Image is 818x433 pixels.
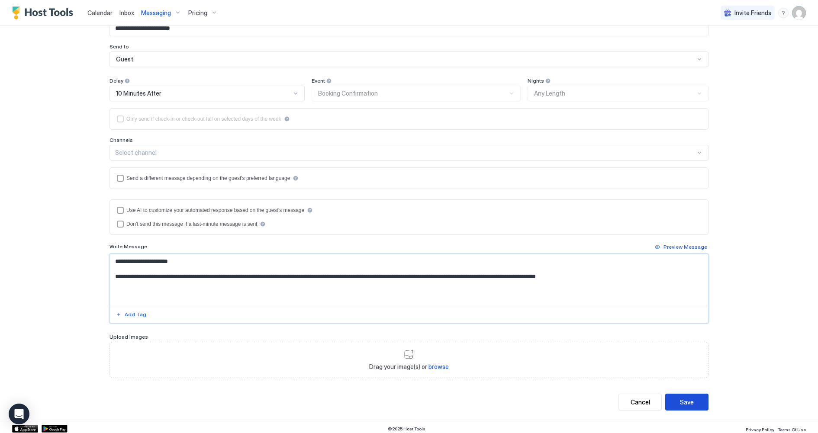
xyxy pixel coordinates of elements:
span: 10 Minutes After [116,90,161,97]
a: Host Tools Logo [12,6,77,19]
span: browse [428,363,449,370]
span: Event [312,77,325,84]
textarea: Input Field [110,254,709,306]
a: App Store [12,425,38,433]
div: Open Intercom Messenger [9,404,29,424]
span: Delay [109,77,123,84]
span: Drag your image(s) or [369,363,449,371]
span: Invite Friends [734,9,771,17]
span: Terms Of Use [778,427,806,432]
div: Select channel [115,149,696,157]
div: useAI [117,207,701,214]
div: Add Tag [125,311,146,318]
button: Add Tag [115,309,148,320]
div: menu [778,8,789,18]
input: Input Field [110,21,708,36]
div: Don't send this message if a last-minute message is sent [126,221,257,227]
div: isLimited [117,115,701,122]
span: Pricing [188,9,207,17]
span: Inbox [119,9,134,16]
span: Write Message [109,243,147,250]
div: User profile [792,6,806,20]
div: Save [680,398,694,407]
span: Calendar [87,9,113,16]
span: Guest [116,55,133,63]
span: Messaging [141,9,171,17]
button: Save [665,394,709,411]
span: © 2025 Host Tools [388,426,425,432]
div: disableIfLastMinute [117,221,701,228]
div: Preview Message [663,243,707,251]
button: Cancel [618,394,662,411]
span: Privacy Policy [746,427,774,432]
a: Inbox [119,8,134,17]
span: Send to [109,43,129,50]
a: Calendar [87,8,113,17]
div: Cancel [631,398,650,407]
button: Preview Message [654,242,709,252]
div: Use AI to customize your automated response based on the guest's message [126,207,304,213]
span: Upload Images [109,334,148,340]
span: Nights [528,77,544,84]
a: Google Play Store [42,425,68,433]
div: languagesEnabled [117,175,701,182]
div: Only send if check-in or check-out fall on selected days of the week [126,116,281,122]
div: Send a different message depending on the guest's preferred language [126,175,290,181]
span: Channels [109,137,133,143]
